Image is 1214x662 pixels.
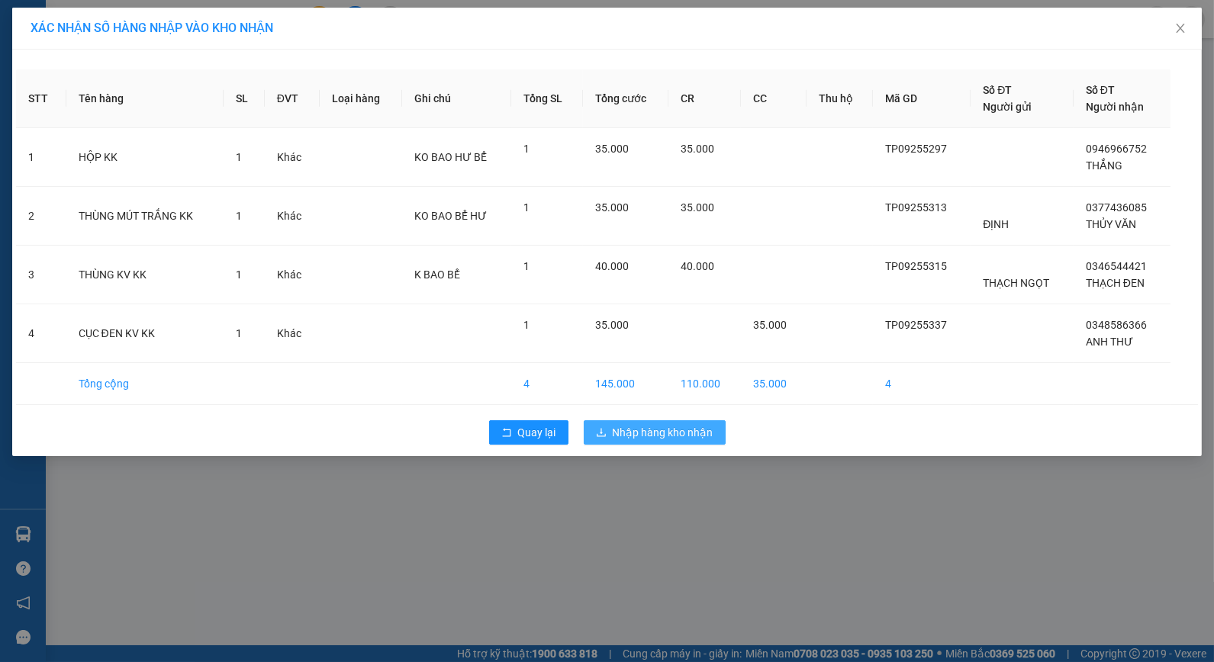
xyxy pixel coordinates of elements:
span: K BAO BỂ [414,268,460,281]
span: TP09255313 [885,201,947,214]
span: 40.000 [595,260,629,272]
span: 1 [236,151,242,163]
td: Khác [265,246,320,304]
th: Ghi chú [402,69,512,128]
th: SL [224,69,265,128]
p: GỬI: [6,30,223,44]
td: Khác [265,304,320,363]
span: ANH THƯ [1086,336,1133,348]
th: STT [16,69,66,128]
span: THẠCH NGỌT [983,277,1049,289]
span: 35.000 [681,143,714,155]
span: 35.000 [595,319,629,331]
td: THÙNG MÚT TRẮNG KK [66,187,224,246]
td: CỤC ĐEN KV KK [66,304,224,363]
span: close [1174,22,1187,34]
span: 1 [236,327,242,339]
span: 0329780979 - [6,82,101,97]
span: Nhập hàng kho nhận [613,424,713,441]
span: VP [PERSON_NAME] ([GEOGRAPHIC_DATA]) [6,51,153,80]
span: KO BAO HƯ BỂ [414,151,487,163]
td: 3 [16,246,66,304]
span: ĐỊNH [983,218,1009,230]
button: rollbackQuay lại [489,420,568,445]
td: 2 [16,187,66,246]
span: TÀI [82,82,101,97]
span: 1 [523,260,530,272]
span: 35.000 [595,201,629,214]
th: Mã GD [873,69,971,128]
span: Số ĐT [983,84,1012,96]
th: CR [668,69,741,128]
span: 0946966752 [1086,143,1147,155]
td: 4 [873,363,971,405]
th: Tổng cước [583,69,668,128]
td: 35.000 [741,363,807,405]
td: 110.000 [668,363,741,405]
span: 0377436085 [1086,201,1147,214]
span: TP09255297 [885,143,947,155]
td: 4 [511,363,583,405]
span: 1 [523,319,530,331]
span: 1 [523,143,530,155]
span: 1 [236,210,242,222]
span: KO BAO HƯ [40,99,105,114]
span: 0348586366 [1086,319,1147,331]
span: 35.000 [681,201,714,214]
td: THÙNG KV KK [66,246,224,304]
th: Tên hàng [66,69,224,128]
span: 40.000 [681,260,714,272]
span: Số ĐT [1086,84,1115,96]
span: THỦY VĂN [1086,218,1136,230]
span: THẠCH ĐEN [1086,277,1145,289]
span: TÀI [117,30,136,44]
span: 35.000 [595,143,629,155]
span: rollback [501,427,512,439]
td: Tổng cộng [66,363,224,405]
span: 35.000 [753,319,787,331]
span: THẮNG [1086,159,1122,172]
th: ĐVT [265,69,320,128]
th: Thu hộ [807,69,873,128]
td: Khác [265,128,320,187]
span: download [596,427,607,439]
td: 4 [16,304,66,363]
span: XÁC NHẬN SỐ HÀNG NHẬP VÀO KHO NHẬN [31,21,273,35]
span: TP09255315 [885,260,947,272]
span: 1 [236,268,242,281]
span: TP09255337 [885,319,947,331]
button: downloadNhập hàng kho nhận [584,420,726,445]
span: 1 [523,201,530,214]
th: Tổng SL [511,69,583,128]
span: Người nhận [1086,101,1144,113]
button: Close [1159,8,1202,50]
td: Khác [265,187,320,246]
td: 145.000 [583,363,668,405]
th: Loại hàng [320,69,401,128]
th: CC [741,69,807,128]
strong: BIÊN NHẬN GỬI HÀNG [51,8,177,23]
span: VP Cầu Ngang - [31,30,136,44]
p: NHẬN: [6,51,223,80]
span: 0346544421 [1086,260,1147,272]
td: 1 [16,128,66,187]
span: Quay lại [518,424,556,441]
td: HỘP KK [66,128,224,187]
span: GIAO: [6,99,105,114]
span: Người gửi [983,101,1032,113]
span: KO BAO BỂ HƯ [414,210,487,222]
